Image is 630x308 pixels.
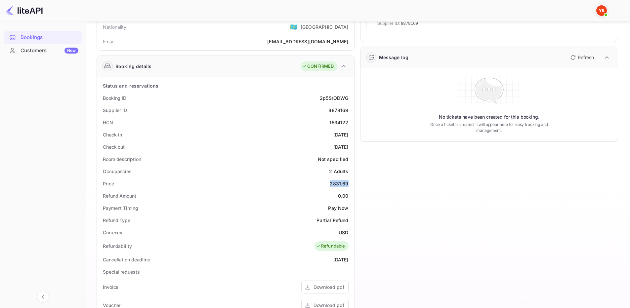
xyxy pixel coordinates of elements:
[64,48,78,54] div: New
[103,143,125,150] div: Check out
[103,23,127,30] div: Nationality
[328,107,348,114] div: 8878169
[316,217,348,224] div: Partial Refund
[420,122,558,134] p: Once a ticket is created, it will appear here for easy tracking and management.
[103,131,122,138] div: Check-in
[21,34,78,41] div: Bookings
[37,291,49,303] button: Collapse navigation
[103,168,132,175] div: Occupancies
[103,229,122,236] div: Currency
[320,95,348,101] div: 2p5SrODWG
[401,20,418,27] span: 8878169
[302,63,334,70] div: CONFIRMED
[103,180,114,187] div: Price
[339,229,348,236] div: USD
[379,54,409,61] div: Message log
[301,23,349,30] div: [GEOGRAPHIC_DATA]
[578,54,594,61] p: Refresh
[103,156,141,163] div: Room description
[316,243,345,250] div: Refundable
[103,268,140,275] div: Special requests
[103,82,158,89] div: Status and reservations
[115,63,151,70] div: Booking details
[4,31,82,43] a: Bookings
[567,52,597,63] button: Refresh
[103,192,136,199] div: Refund Amount
[333,131,349,138] div: [DATE]
[103,119,113,126] div: HCN
[329,168,348,175] div: 2 Adults
[4,44,82,57] a: CustomersNew
[103,38,114,45] div: Email
[21,47,78,55] div: Customers
[4,31,82,44] div: Bookings
[103,284,118,290] div: Invoice
[439,114,539,120] p: No tickets have been created for this booking.
[5,5,43,16] img: LiteAPI logo
[338,192,349,199] div: 0.00
[103,95,126,101] div: Booking ID
[267,38,348,45] div: [EMAIL_ADDRESS][DOMAIN_NAME]
[103,205,138,212] div: Payment Timing
[103,217,130,224] div: Refund Type
[333,256,349,263] div: [DATE]
[329,119,348,126] div: 1534122
[328,205,348,212] div: Pay Now
[333,143,349,150] div: [DATE]
[290,21,297,33] span: United States
[596,5,607,16] img: Yandex Support
[103,243,132,250] div: Refundability
[103,107,127,114] div: Supplier ID
[103,256,150,263] div: Cancellation deadline
[318,156,349,163] div: Not specified
[330,180,348,187] div: 2831.69
[377,20,400,27] span: Supplier ID:
[314,284,344,290] div: Download pdf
